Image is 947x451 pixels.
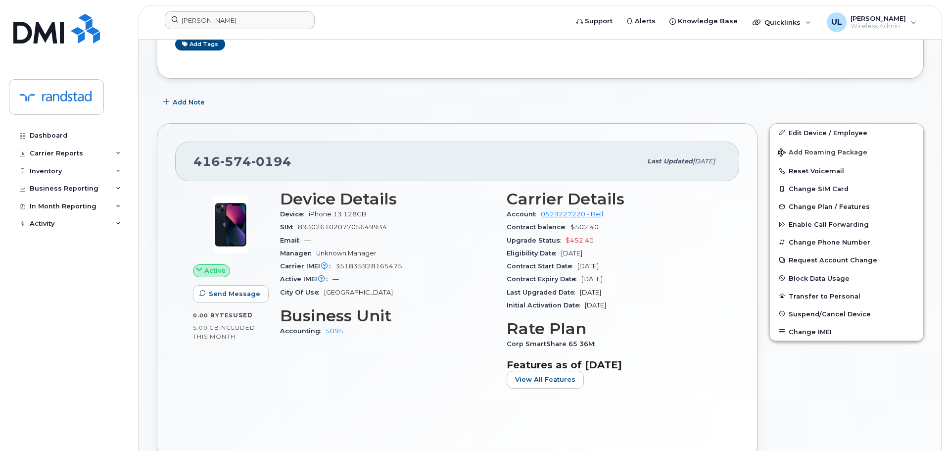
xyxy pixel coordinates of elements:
[678,16,738,26] span: Knowledge Base
[507,250,561,257] span: Eligibility Date
[280,275,332,283] span: Active IMEI
[335,262,402,270] span: 351835928165475
[566,237,594,244] span: $452.40
[507,190,721,208] h3: Carrier Details
[326,327,343,335] a: 5095
[201,195,260,254] img: image20231002-3703462-1ig824h.jpeg
[770,198,923,215] button: Change Plan / Features
[770,180,923,198] button: Change SIM Card
[280,262,335,270] span: Carrier IMEI
[280,327,326,335] span: Accounting
[507,275,581,283] span: Contract Expiry Date
[515,375,575,384] span: View All Features
[581,275,603,283] span: [DATE]
[507,210,541,218] span: Account
[280,210,309,218] span: Device
[507,223,570,231] span: Contract balance
[193,312,233,319] span: 0.00 Bytes
[851,22,906,30] span: Wireless Admin
[569,11,619,31] a: Support
[580,289,601,296] span: [DATE]
[770,251,923,269] button: Request Account Change
[507,262,577,270] span: Contract Start Date
[647,157,693,165] span: Last updated
[280,223,298,231] span: SIM
[309,210,367,218] span: iPhone 13 128GB
[507,320,721,338] h3: Rate Plan
[507,371,584,389] button: View All Features
[298,223,387,231] span: 89302610207705649934
[635,16,656,26] span: Alerts
[220,154,251,169] span: 574
[173,98,205,107] span: Add Note
[561,250,582,257] span: [DATE]
[770,269,923,287] button: Block Data Usage
[789,203,870,210] span: Change Plan / Features
[280,307,495,325] h3: Business Unit
[507,301,585,309] span: Initial Activation Date
[175,38,225,50] a: Add tags
[507,237,566,244] span: Upgrade Status
[585,301,606,309] span: [DATE]
[585,16,613,26] span: Support
[157,94,213,111] button: Add Note
[831,16,842,28] span: UL
[770,215,923,233] button: Enable Call Forwarding
[507,359,721,371] h3: Features as of [DATE]
[770,162,923,180] button: Reset Voicemail
[304,237,311,244] span: —
[789,221,869,228] span: Enable Call Forwarding
[251,154,291,169] span: 0194
[507,289,580,296] span: Last Upgraded Date
[332,275,339,283] span: —
[165,11,315,29] input: Find something...
[770,287,923,305] button: Transfer to Personal
[770,323,923,341] button: Change IMEI
[507,340,600,348] span: Corp SmartShare 65 36M
[316,250,377,257] span: Unknown Manager
[324,289,393,296] span: [GEOGRAPHIC_DATA]
[851,14,906,22] span: [PERSON_NAME]
[770,305,923,323] button: Suspend/Cancel Device
[193,154,291,169] span: 416
[663,11,745,31] a: Knowledge Base
[280,250,316,257] span: Manager
[541,210,603,218] a: 0529227220 - Bell
[778,149,867,158] span: Add Roaming Package
[770,142,923,162] button: Add Roaming Package
[820,12,923,32] div: Uraib Lakhani
[204,266,226,275] span: Active
[193,285,269,303] button: Send Message
[280,289,324,296] span: City Of Use
[789,310,871,317] span: Suspend/Cancel Device
[209,289,260,299] span: Send Message
[570,223,599,231] span: $502.40
[770,233,923,251] button: Change Phone Number
[619,11,663,31] a: Alerts
[193,324,255,340] span: included this month
[764,18,801,26] span: Quicklinks
[770,124,923,142] a: Edit Device / Employee
[193,324,219,331] span: 5.00 GB
[746,12,818,32] div: Quicklinks
[280,190,495,208] h3: Device Details
[693,157,715,165] span: [DATE]
[280,237,304,244] span: Email
[577,262,599,270] span: [DATE]
[233,311,253,319] span: used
